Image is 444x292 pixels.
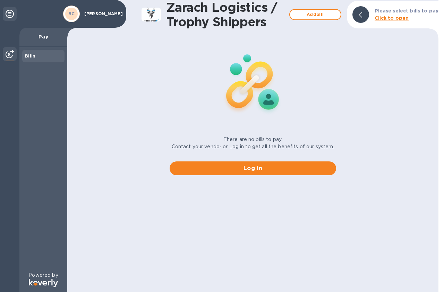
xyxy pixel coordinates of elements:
p: Powered by [28,272,58,279]
b: Click to open [375,15,409,21]
button: Addbill [289,9,341,20]
span: Add bill [296,10,335,19]
p: [PERSON_NAME] [84,11,119,16]
p: Pay [25,33,62,40]
b: Please select bills to pay [375,8,438,14]
p: There are no bills to pay. Contact your vendor or Log in to get all the benefits of our system. [172,136,334,150]
b: BC [68,11,75,16]
b: Bills [25,53,35,59]
button: Log in [170,161,336,175]
img: Logo [29,279,58,287]
span: Log in [175,164,331,172]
